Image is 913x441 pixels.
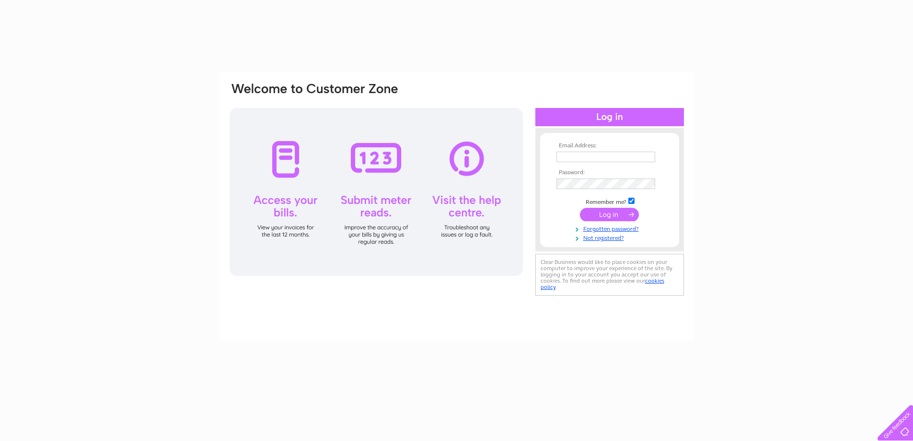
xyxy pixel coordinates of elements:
[535,254,684,296] div: Clear Business would like to place cookies on your computer to improve your experience of the sit...
[554,169,665,176] th: Password:
[554,143,665,149] th: Email Address:
[541,277,664,290] a: cookies policy
[554,196,665,206] td: Remember me?
[580,208,639,221] input: Submit
[556,233,665,242] a: Not registered?
[556,224,665,233] a: Forgotten password?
